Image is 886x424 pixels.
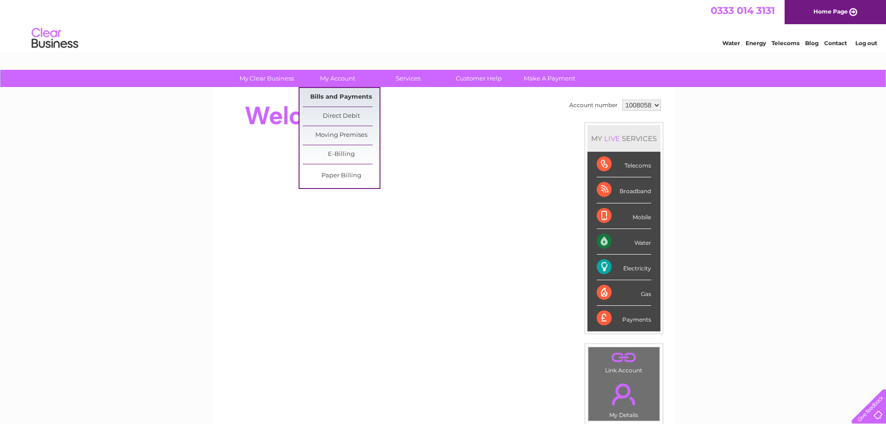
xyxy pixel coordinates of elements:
[597,203,651,229] div: Mobile
[597,255,651,280] div: Electricity
[303,167,380,185] a: Paper Billing
[303,126,380,145] a: Moving Premises
[31,24,79,53] img: logo.png
[299,70,376,87] a: My Account
[303,88,380,107] a: Bills and Payments
[722,40,740,47] a: Water
[587,125,660,152] div: MY SERVICES
[805,40,819,47] a: Blog
[591,378,657,411] a: .
[597,280,651,306] div: Gas
[597,229,651,255] div: Water
[303,107,380,126] a: Direct Debit
[303,145,380,164] a: E-Billing
[511,70,588,87] a: Make A Payment
[602,134,622,143] div: LIVE
[440,70,517,87] a: Customer Help
[370,70,446,87] a: Services
[588,347,660,376] td: Link Account
[824,40,847,47] a: Contact
[567,97,620,113] td: Account number
[588,376,660,421] td: My Details
[597,152,651,177] div: Telecoms
[224,5,663,45] div: Clear Business is a trading name of Verastar Limited (registered in [GEOGRAPHIC_DATA] No. 3667643...
[597,177,651,203] div: Broadband
[597,306,651,331] div: Payments
[855,40,877,47] a: Log out
[772,40,799,47] a: Telecoms
[228,70,305,87] a: My Clear Business
[711,5,775,16] a: 0333 014 3131
[746,40,766,47] a: Energy
[591,350,657,366] a: .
